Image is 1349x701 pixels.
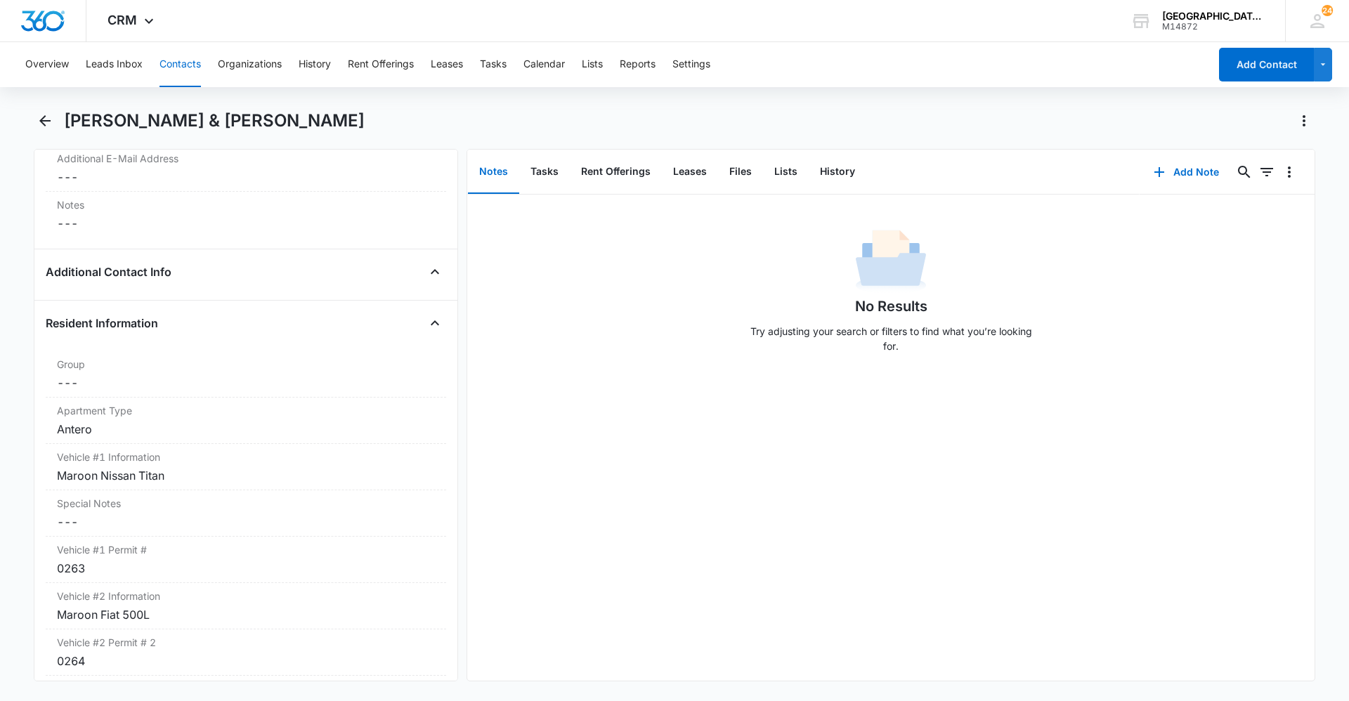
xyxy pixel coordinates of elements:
[1233,161,1256,183] button: Search...
[855,296,927,317] h1: No Results
[582,42,603,87] button: Lists
[86,42,143,87] button: Leads Inbox
[809,150,866,194] button: History
[218,42,282,87] button: Organizations
[46,490,446,537] div: Special Notes---
[1140,155,1233,189] button: Add Note
[424,312,446,334] button: Close
[57,606,435,623] div: Maroon Fiat 500L
[424,261,446,283] button: Close
[763,150,809,194] button: Lists
[57,589,435,603] label: Vehicle #2 Information
[46,444,446,490] div: Vehicle #1 InformationMaroon Nissan Titan
[46,263,171,280] h4: Additional Contact Info
[57,635,435,650] label: Vehicle #2 Permit # 2
[1278,161,1301,183] button: Overflow Menu
[57,151,435,166] label: Additional E-Mail Address
[34,110,56,132] button: Back
[1162,11,1265,22] div: account name
[468,150,519,194] button: Notes
[718,150,763,194] button: Files
[57,374,435,391] dd: ---
[519,150,570,194] button: Tasks
[57,215,435,232] dd: ---
[299,42,331,87] button: History
[46,583,446,629] div: Vehicle #2 InformationMaroon Fiat 500L
[348,42,414,87] button: Rent Offerings
[856,225,926,296] img: No Data
[1256,161,1278,183] button: Filters
[523,42,565,87] button: Calendar
[57,421,435,438] div: Antero
[672,42,710,87] button: Settings
[1219,48,1314,81] button: Add Contact
[46,315,158,332] h4: Resident Information
[57,653,435,669] div: 0264
[662,150,718,194] button: Leases
[57,169,435,185] dd: ---
[480,42,507,87] button: Tasks
[1293,110,1315,132] button: Actions
[1322,5,1333,16] span: 24
[46,398,446,444] div: Apartment TypeAntero
[46,537,446,583] div: Vehicle #1 Permit #0263
[1322,5,1333,16] div: notifications count
[570,150,662,194] button: Rent Offerings
[57,496,435,511] label: Special Notes
[57,357,435,372] label: Group
[743,324,1038,353] p: Try adjusting your search or filters to find what you’re looking for.
[1162,22,1265,32] div: account id
[57,560,435,577] div: 0263
[107,13,137,27] span: CRM
[159,42,201,87] button: Contacts
[25,42,69,87] button: Overview
[64,110,365,131] h1: [PERSON_NAME] & [PERSON_NAME]
[46,351,446,398] div: Group---
[57,197,435,212] label: Notes
[620,42,656,87] button: Reports
[57,513,435,530] dd: ---
[46,629,446,676] div: Vehicle #2 Permit # 20264
[57,403,435,418] label: Apartment Type
[46,192,446,237] div: Notes---
[57,450,435,464] label: Vehicle #1 Information
[57,542,435,557] label: Vehicle #1 Permit #
[46,145,446,192] div: Additional E-Mail Address---
[57,467,435,484] div: Maroon Nissan Titan
[431,42,463,87] button: Leases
